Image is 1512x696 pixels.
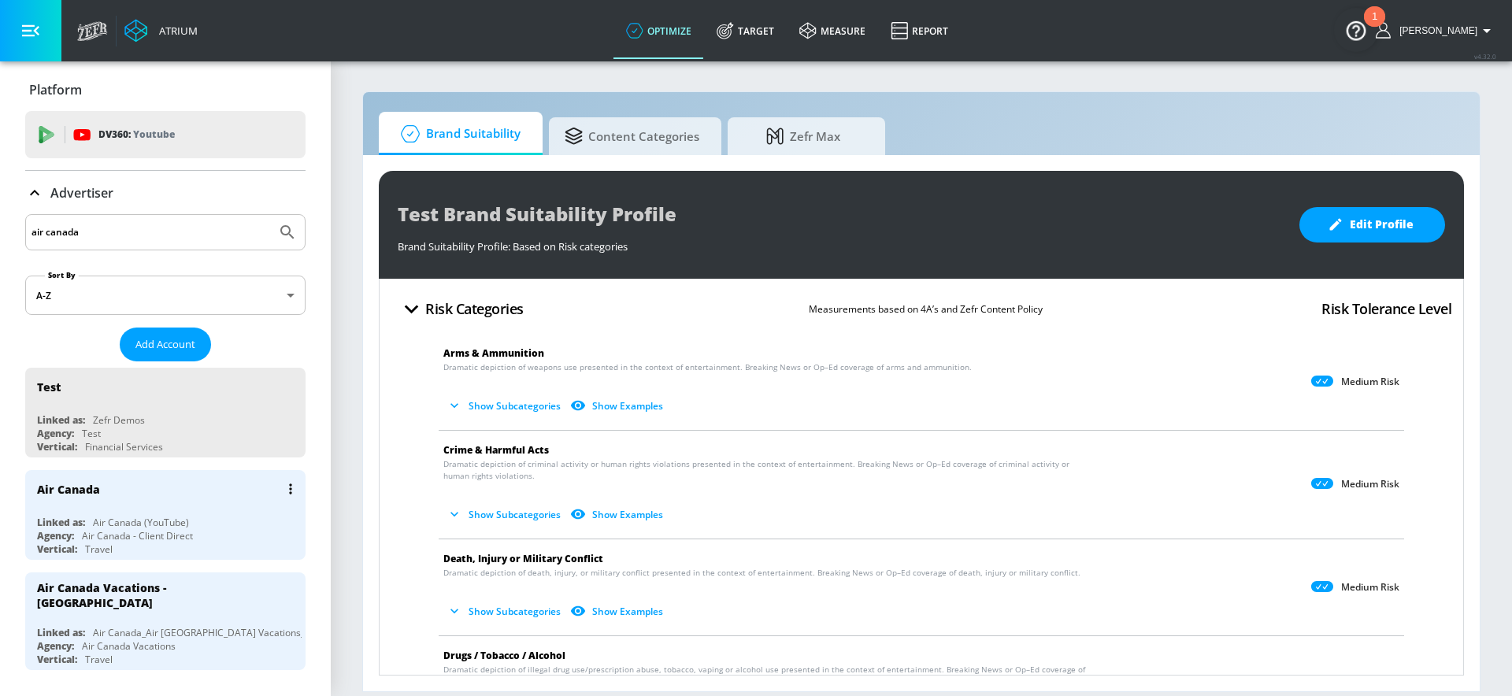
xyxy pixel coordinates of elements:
[37,639,74,653] div: Agency:
[82,427,101,440] div: Test
[565,117,699,155] span: Content Categories
[37,516,85,529] div: Linked as:
[37,529,74,542] div: Agency:
[1299,207,1445,242] button: Edit Profile
[25,572,306,670] div: Air Canada Vacations - [GEOGRAPHIC_DATA]Linked as:Air Canada_Air [GEOGRAPHIC_DATA] Vacations_CAN_...
[1334,8,1378,52] button: Open Resource Center, 1 new notification
[395,115,521,153] span: Brand Suitability
[704,2,787,59] a: Target
[135,335,195,354] span: Add Account
[45,270,79,280] label: Sort By
[37,440,77,454] div: Vertical:
[1474,52,1496,61] span: v 4.32.0
[85,653,113,666] div: Travel
[567,502,669,528] button: Show Examples
[787,2,878,59] a: measure
[37,580,280,610] div: Air Canada Vacations - [GEOGRAPHIC_DATA]
[93,413,145,427] div: Zefr Demos
[153,24,198,38] div: Atrium
[37,653,77,666] div: Vertical:
[878,2,961,59] a: Report
[443,458,1095,482] span: Dramatic depiction of criminal activity or human rights violations presented in the context of en...
[82,529,193,542] div: Air Canada - Client Direct
[809,301,1043,317] p: Measurements based on 4A’s and Zefr Content Policy
[37,379,61,394] div: Test
[37,482,100,497] div: Air Canada
[133,126,175,143] p: Youtube
[443,502,567,528] button: Show Subcategories
[398,231,1284,254] div: Brand Suitability Profile: Based on Risk categories
[120,328,211,361] button: Add Account
[50,184,113,202] p: Advertiser
[37,542,77,556] div: Vertical:
[443,598,567,624] button: Show Subcategories
[443,567,1080,579] span: Dramatic depiction of death, injury, or military conflict presented in the context of entertainme...
[391,291,530,328] button: Risk Categories
[443,664,1095,687] span: Dramatic depiction of illegal drug use/prescription abuse, tobacco, vaping or alcohol use present...
[31,222,270,242] input: Search by name
[443,649,565,662] span: Drugs / Tobacco / Alcohol
[1341,581,1399,594] p: Medium Risk
[25,470,306,560] div: Air CanadaLinked as:Air Canada (YouTube)Agency:Air Canada - Client DirectVertical:Travel
[1341,478,1399,491] p: Medium Risk
[270,215,305,250] button: Submit Search
[743,117,863,155] span: Zefr Max
[567,393,669,419] button: Show Examples
[567,598,669,624] button: Show Examples
[443,346,544,360] span: Arms & Ammunition
[37,626,85,639] div: Linked as:
[443,361,972,373] span: Dramatic depiction of weapons use presented in the context of entertainment. Breaking News or Op–...
[1331,215,1414,235] span: Edit Profile
[25,368,306,457] div: TestLinked as:Zefr DemosAgency:TestVertical:Financial Services
[1372,17,1377,37] div: 1
[25,68,306,112] div: Platform
[82,639,176,653] div: Air Canada Vacations
[25,171,306,215] div: Advertiser
[1341,376,1399,388] p: Medium Risk
[25,111,306,158] div: DV360: Youtube
[29,81,82,98] p: Platform
[124,19,198,43] a: Atrium
[85,542,113,556] div: Travel
[1321,298,1451,320] h4: Risk Tolerance Level
[443,393,567,419] button: Show Subcategories
[85,440,163,454] div: Financial Services
[613,2,704,59] a: optimize
[93,626,400,639] div: Air Canada_Air [GEOGRAPHIC_DATA] Vacations_CAN_YouTube_DV360
[93,516,189,529] div: Air Canada (YouTube)
[443,552,603,565] span: Death, Injury or Military Conflict
[443,443,549,457] span: Crime & Harmful Acts
[425,298,524,320] h4: Risk Categories
[1393,25,1477,36] span: login as: anthony.rios@zefr.com
[98,126,175,143] p: DV360:
[37,427,74,440] div: Agency:
[1376,21,1496,40] button: [PERSON_NAME]
[25,276,306,315] div: A-Z
[37,413,85,427] div: Linked as:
